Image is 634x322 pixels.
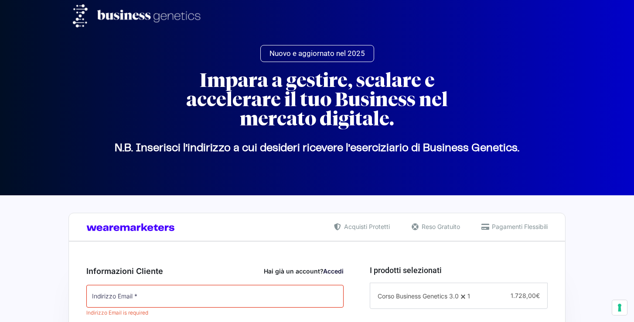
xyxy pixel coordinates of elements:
span: Nuovo e aggiornato nel 2025 [269,50,365,57]
span: € [536,292,540,299]
input: Indirizzo Email * [86,285,344,308]
span: Reso Gratuito [419,222,460,231]
button: Le tue preferenze relative al consenso per le tecnologie di tracciamento [612,300,627,315]
span: Corso Business Genetics 3.0 [378,292,459,300]
span: 1.728,00 [511,292,540,299]
h3: Informazioni Cliente [86,265,344,277]
span: Indirizzo Email is required [86,309,148,316]
a: Nuovo e aggiornato nel 2025 [260,45,374,62]
span: 1 [467,292,470,300]
div: Hai già un account? [264,267,344,276]
a: Accedi [323,267,344,275]
h3: I prodotti selezionati [370,264,548,276]
span: Pagamenti Flessibili [490,222,548,231]
iframe: Customerly Messenger Launcher [7,288,33,314]
h2: Impara a gestire, scalare e accelerare il tuo Business nel mercato digitale. [160,71,474,128]
span: Acquisti Protetti [342,222,390,231]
